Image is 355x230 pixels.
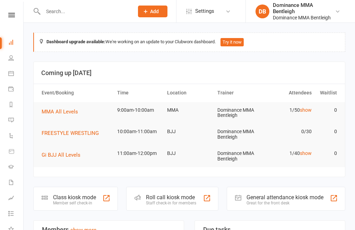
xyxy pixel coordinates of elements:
[8,98,24,113] a: Reports
[42,151,85,159] button: Gi BJJ All Levels
[114,102,164,118] td: 9:00am-10:00am
[53,194,96,201] div: Class kiosk mode
[8,51,24,66] a: People
[273,2,335,15] div: Dominance MMA Bentleigh
[246,194,323,201] div: General attendance kiosk mode
[164,123,214,140] td: BJJ
[214,102,265,124] td: Dominance MMA Bentleigh
[8,35,24,51] a: Dashboard
[220,38,244,46] button: Try it now
[273,15,335,21] div: Dominance MMA Bentleigh
[315,102,340,118] td: 0
[146,201,196,205] div: Staff check-in for members
[214,84,265,102] th: Trainer
[164,84,214,102] th: Location
[114,145,164,162] td: 11:00am-12:00pm
[46,39,105,44] strong: Dashboard upgrade available:
[315,123,340,140] td: 0
[164,145,214,162] td: BJJ
[150,9,159,14] span: Add
[265,84,315,102] th: Attendees
[265,145,315,162] td: 1/40
[42,109,78,115] span: MMA All Levels
[8,82,24,98] a: Payments
[8,66,24,82] a: Calendar
[8,191,24,206] a: Assessments
[42,129,104,137] button: FREESTYLE WRESTLING
[256,4,269,18] div: DB
[41,70,337,76] h3: Coming up [DATE]
[8,144,24,160] a: Product Sales
[214,123,265,145] td: Dominance MMA Bentleigh
[33,33,345,52] div: We're working on an update to your Clubworx dashboard.
[315,84,340,102] th: Waitlist
[265,123,315,140] td: 0/30
[146,194,196,201] div: Roll call kiosk mode
[42,108,83,116] button: MMA All Levels
[214,145,265,167] td: Dominance MMA Bentleigh
[42,152,80,158] span: Gi BJJ All Levels
[164,102,214,118] td: MMA
[114,84,164,102] th: Time
[195,3,214,19] span: Settings
[138,6,167,17] button: Add
[38,84,114,102] th: Event/Booking
[265,102,315,118] td: 1/50
[300,107,312,113] a: show
[315,145,340,162] td: 0
[53,201,96,205] div: Member self check-in
[246,201,323,205] div: Great for the front desk
[42,130,99,136] span: FREESTYLE WRESTLING
[41,7,129,16] input: Search...
[114,123,164,140] td: 10:00am-11:00am
[300,150,312,156] a: show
